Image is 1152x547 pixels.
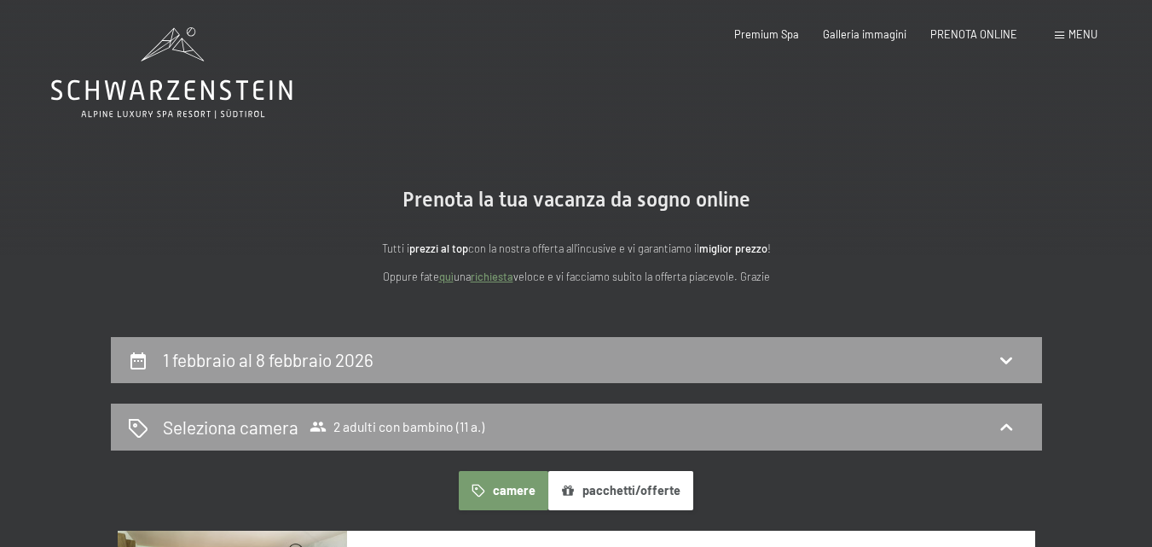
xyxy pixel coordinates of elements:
[235,268,918,285] p: Oppure fate una veloce e vi facciamo subito la offerta piacevole. Grazie
[402,188,750,212] span: Prenota la tua vacanza da sogno online
[409,241,468,255] strong: prezzi al top
[699,241,767,255] strong: miglior prezzo
[548,471,693,510] button: pacchetti/offerte
[439,270,454,283] a: quì
[163,415,298,439] h2: Seleziona camera
[471,270,513,283] a: richiesta
[1068,27,1097,41] span: Menu
[411,314,540,331] span: Consenso marketing*
[930,27,1017,41] a: PRENOTA ONLINE
[459,471,547,510] button: camere
[310,418,484,435] span: 2 adulti con bambino (11 a.)
[163,349,373,370] h2: 1 febbraio al 8 febbraio 2026
[235,240,918,257] p: Tutti i con la nostra offerta all'incusive e vi garantiamo il !
[734,27,799,41] a: Premium Spa
[823,27,906,41] a: Galleria immagini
